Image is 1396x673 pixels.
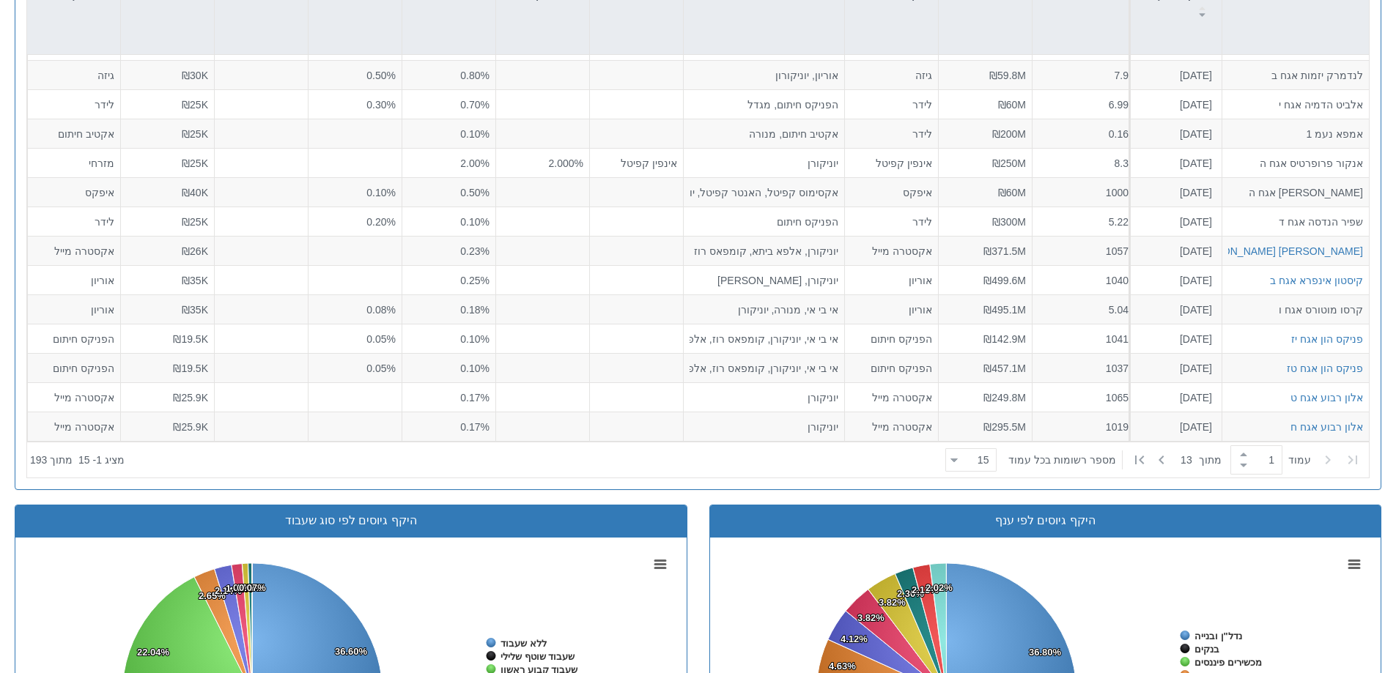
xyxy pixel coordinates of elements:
span: ₪25.9K [173,420,208,432]
span: ₪300M [992,215,1026,227]
div: [DATE] [1135,185,1212,199]
span: ₪30K [182,69,208,81]
tspan: 36.80% [1029,647,1062,658]
div: אוריון, יוניקורון [690,67,838,82]
div: אוריון [34,272,114,287]
div: היקף גיוסים לפי ענף [721,513,1370,529]
div: 7.9 [1038,67,1129,82]
div: 0.10% [408,214,490,228]
tspan: 0.47% [237,582,264,593]
div: 0.80% [408,67,490,82]
span: 13 [1181,453,1199,467]
button: פניקס הון אגח טז [1287,360,1363,375]
span: ₪25K [182,127,208,139]
tspan: מכשירים פיננסים [1194,657,1262,668]
span: ₪60M [998,98,1026,110]
div: 0.08% [314,302,396,316]
tspan: 3.82% [857,612,884,623]
span: ₪35K [182,303,208,315]
div: איפקס [851,185,932,199]
div: ‏מציג 1 - 15 ‏ מתוך 193 [30,444,125,476]
div: [DATE] [1135,214,1212,228]
div: אקסטרה מייל [34,243,114,258]
div: אקטיב חיתום, מנורה [690,126,838,141]
div: אלון רבוע אגח ט [1290,390,1363,404]
span: ₪25.9K [173,391,208,403]
div: קיסטון אינפרא אגח ב [1270,272,1363,287]
div: 0.05% [314,360,396,375]
div: לידר [851,97,932,111]
div: 0.50% [314,67,396,82]
div: 0.18% [408,302,490,316]
div: אוריון [34,302,114,316]
div: יוניקורן [690,155,838,170]
tspan: שעבוד שוטף שלילי [501,651,575,662]
span: ₪25K [182,215,208,227]
div: אי בי אי, מנורה, יוניקורן [690,302,838,316]
div: [DATE] [1135,67,1212,82]
div: 0.20% [314,214,396,228]
div: אוריון [851,272,932,287]
div: 0.50% [408,185,490,199]
div: איפקס [34,185,114,199]
span: ₪499.6M [983,274,1026,286]
tspan: ללא שעבוד [501,638,547,649]
div: גיזה [851,67,932,82]
div: יוניקורן [690,390,838,404]
div: 0.10% [314,185,396,199]
div: הפניקס חיתום [851,360,932,375]
div: 0.30% [314,97,396,111]
div: אקסטרה מייל [851,243,932,258]
div: 0.25% [408,272,490,287]
span: ₪142.9M [983,332,1026,344]
div: לידר [851,126,932,141]
tspan: 1.32% [226,583,253,594]
div: 0.70% [408,97,490,111]
div: יוניקורן, אלפא ביתא, קומפאס רוז [690,243,838,258]
div: 0.23% [408,243,490,258]
div: גיזה [34,67,114,82]
tspan: 4.12% [841,633,868,644]
div: 0.17% [408,419,490,434]
span: ₪457.1M [983,362,1026,373]
div: 1041 [1038,331,1129,346]
div: מזרחי [34,155,114,170]
span: ₪25K [182,98,208,110]
span: ₪26K [182,245,208,256]
div: אקסטרה מייל [34,390,114,404]
div: 0.10% [408,360,490,375]
div: 5.04 [1038,302,1129,316]
div: 1037 [1038,360,1129,375]
div: 0.10% [408,331,490,346]
tspan: 3.82% [879,597,906,608]
div: הפניקס חיתום [34,331,114,346]
div: יוניקורן, [PERSON_NAME] [690,272,838,287]
div: הפניקס חיתום, מגדל [690,97,838,111]
div: [DATE] [1135,126,1212,141]
div: לידר [34,214,114,228]
div: 0.16 [1038,126,1129,141]
div: לידר [34,97,114,111]
div: [DATE] [1135,243,1212,258]
tspan: 22.04% [137,647,170,658]
div: [DATE] [1135,97,1212,111]
div: 1019 [1038,419,1129,434]
div: אינפין קפיטל [851,155,932,170]
div: לנדמרק יזמות אגח ב [1228,67,1363,82]
button: אלון רבוע אגח ח [1290,419,1363,434]
div: הפניקס חיתום [34,360,114,375]
div: 2.000% [502,155,583,170]
span: ‏מספר רשומות בכל עמוד [1008,453,1116,467]
tspan: 4.63% [829,661,856,672]
div: אקסטרה מייל [851,419,932,434]
button: [PERSON_NAME] [PERSON_NAME] ח [1182,243,1363,258]
div: 1000 [1038,185,1129,199]
div: אקסטרה מייל [851,390,932,404]
span: ₪35K [182,274,208,286]
div: [DATE] [1135,272,1212,287]
tspan: 0.72% [233,582,260,593]
span: ₪19.5K [173,332,208,344]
